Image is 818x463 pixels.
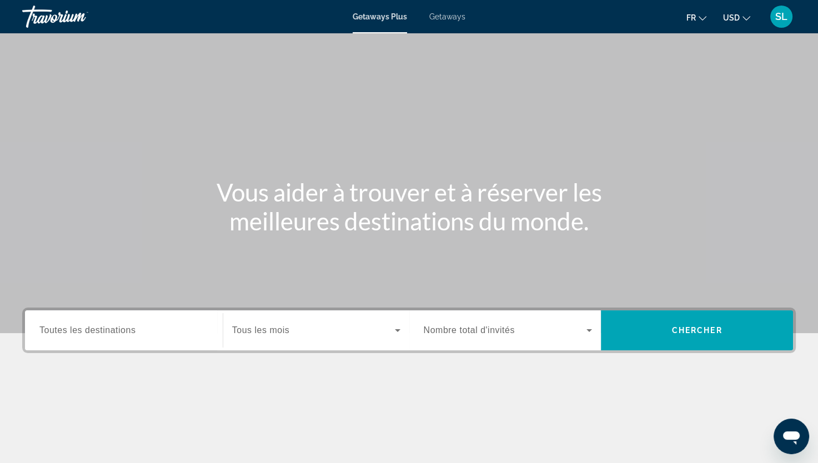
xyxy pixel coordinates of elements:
button: Change language [686,9,706,26]
input: Select destination [39,324,208,338]
h1: Vous aider à trouver et à réserver les meilleures destinations du monde. [201,178,618,235]
span: Toutes les destinations [39,325,136,335]
div: Search widget [25,310,793,350]
a: Getaways [429,12,465,21]
button: Change currency [723,9,750,26]
span: Tous les mois [232,325,289,335]
a: Travorium [22,2,133,31]
span: SL [775,11,787,22]
span: fr [686,13,696,22]
a: Getaways Plus [353,12,407,21]
span: Chercher [672,326,722,335]
button: Search [601,310,793,350]
span: Nombre total d'invités [424,325,515,335]
span: USD [723,13,740,22]
iframe: Bouton de lancement de la fenêtre de messagerie [774,419,809,454]
button: User Menu [767,5,796,28]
